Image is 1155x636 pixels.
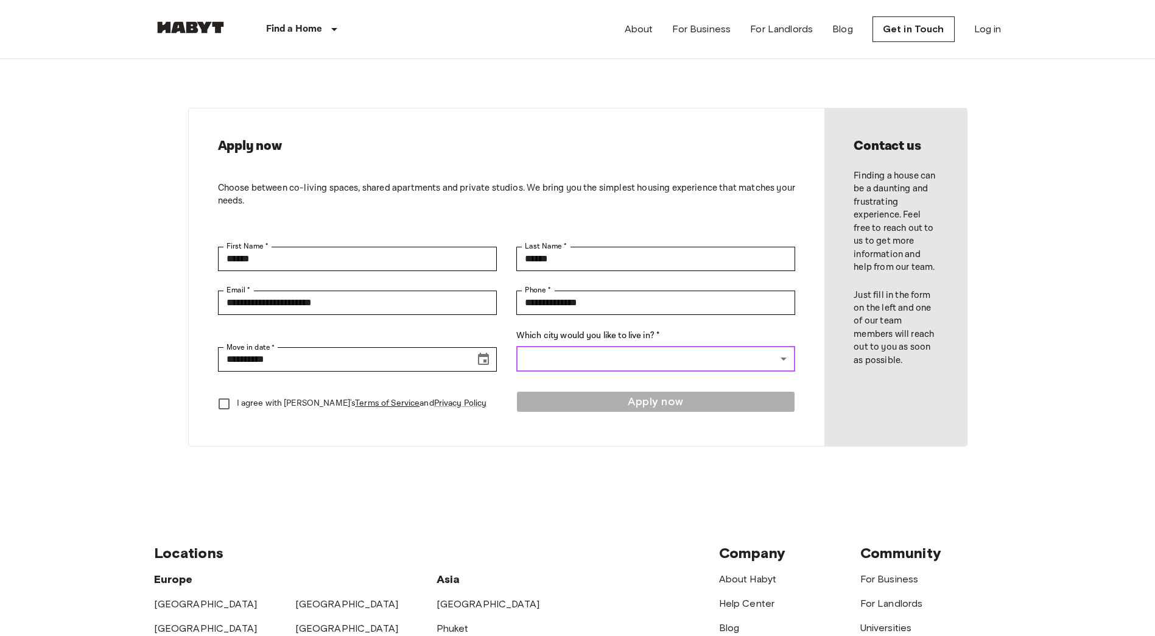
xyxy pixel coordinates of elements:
[437,573,460,586] span: Asia
[154,21,227,34] img: Habyt
[860,573,919,585] a: For Business
[437,623,469,634] a: Phuket
[237,397,487,410] p: I agree with [PERSON_NAME]'s and
[226,285,250,295] label: Email *
[154,573,193,586] span: Europe
[471,347,496,372] button: Choose date, selected date is Sep 17, 2025
[832,22,853,37] a: Blog
[295,598,399,610] a: [GEOGRAPHIC_DATA]
[226,342,275,353] label: Move in date
[525,241,567,252] label: Last Name *
[860,622,912,634] a: Universities
[218,182,796,208] p: Choose between co-living spaces, shared apartments and private studios. We bring you the simplest...
[974,22,1002,37] a: Log in
[625,22,653,37] a: About
[154,544,223,562] span: Locations
[154,623,258,634] a: [GEOGRAPHIC_DATA]
[218,138,796,155] h2: Apply now
[154,598,258,610] a: [GEOGRAPHIC_DATA]
[854,169,937,274] p: Finding a house can be a daunting and frustrating experience. Feel free to reach out to us to get...
[860,544,941,562] span: Community
[266,22,323,37] p: Find a Home
[860,598,923,609] a: For Landlords
[525,285,551,295] label: Phone *
[872,16,955,42] a: Get in Touch
[854,138,937,155] h2: Contact us
[854,289,937,367] p: Just fill in the form on the left and one of our team members will reach out to you as soon as po...
[516,330,795,342] label: Which city would you like to live in? *
[295,623,399,634] a: [GEOGRAPHIC_DATA]
[719,622,740,634] a: Blog
[226,241,269,252] label: First Name *
[434,398,487,409] a: Privacy Policy
[437,598,540,610] a: [GEOGRAPHIC_DATA]
[355,398,420,409] a: Terms of Service
[719,598,775,609] a: Help Center
[719,573,777,585] a: About Habyt
[719,544,786,562] span: Company
[750,22,813,37] a: For Landlords
[672,22,731,37] a: For Business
